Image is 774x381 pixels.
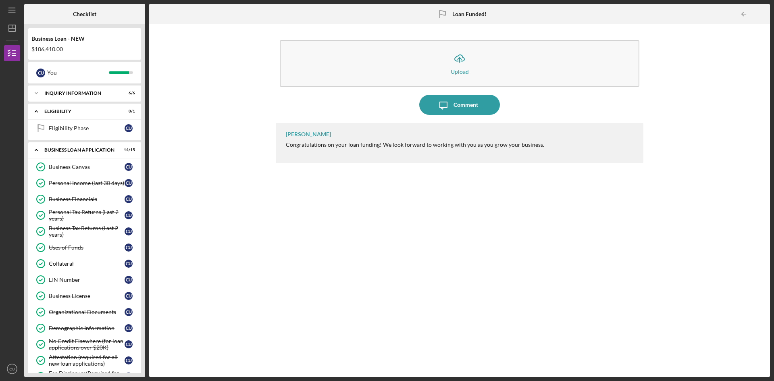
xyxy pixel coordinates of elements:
a: EIN NumberCU [32,272,137,288]
button: Upload [280,40,639,87]
button: CU [4,361,20,377]
div: Business Loan - NEW [31,35,138,42]
a: Business LicenseCU [32,288,137,304]
div: Comment [454,95,478,115]
a: Business Tax Returns (Last 2 years)CU [32,223,137,239]
a: Eligibility PhaseCU [32,120,137,136]
div: 0 / 1 [121,109,135,114]
div: C U [125,292,133,300]
a: Business CanvasCU [32,159,137,175]
div: C U [125,324,133,332]
div: Business Financials [49,196,125,202]
div: You [47,66,109,79]
div: C U [125,244,133,252]
div: Business License [49,293,125,299]
div: Attestation (required for all new loan applications) [49,354,125,367]
div: [PERSON_NAME] [286,131,331,137]
b: Checklist [73,11,96,17]
a: Personal Tax Returns (Last 2 years)CU [32,207,137,223]
div: C U [125,163,133,171]
div: Personal Tax Returns (Last 2 years) [49,209,125,222]
div: C U [125,308,133,316]
div: 14 / 15 [121,148,135,152]
div: Upload [451,69,469,75]
div: 6 / 6 [121,91,135,96]
div: Demographic Information [49,325,125,331]
div: Uses of Funds [49,244,125,251]
div: EIN Number [49,277,125,283]
div: C U [125,124,133,132]
a: Demographic InformationCU [32,320,137,336]
text: CU [9,367,15,371]
div: Business Tax Returns (Last 2 years) [49,225,125,238]
div: C U [125,340,133,348]
b: Loan Funded! [452,11,487,17]
div: C U [125,260,133,268]
div: Collateral [49,260,125,267]
a: Organizational DocumentsCU [32,304,137,320]
div: Congratulations on your loan funding! We look forward to working with you as you grow your business. [286,142,544,148]
div: ELIGIBILITY [44,109,115,114]
a: Attestation (required for all new loan applications)CU [32,352,137,369]
a: Uses of FundsCU [32,239,137,256]
div: BUSINESS LOAN APPLICATION [44,148,115,152]
a: No Credit Elsewhere (for loan applications over $20K)CU [32,336,137,352]
a: Personal Income (last 30 days)CU [32,175,137,191]
div: C U [125,356,133,364]
div: Business Canvas [49,164,125,170]
button: Comment [419,95,500,115]
a: Business FinancialsCU [32,191,137,207]
div: No Credit Elsewhere (for loan applications over $20K) [49,338,125,351]
div: INQUIRY INFORMATION [44,91,115,96]
div: C U [125,179,133,187]
div: Personal Income (last 30 days) [49,180,125,186]
a: CollateralCU [32,256,137,272]
div: C U [125,227,133,235]
div: C U [36,69,45,77]
div: Organizational Documents [49,309,125,315]
div: C U [125,276,133,284]
div: C U [125,373,133,381]
div: $106,410.00 [31,46,138,52]
div: Eligibility Phase [49,125,125,131]
div: C U [125,195,133,203]
div: C U [125,211,133,219]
